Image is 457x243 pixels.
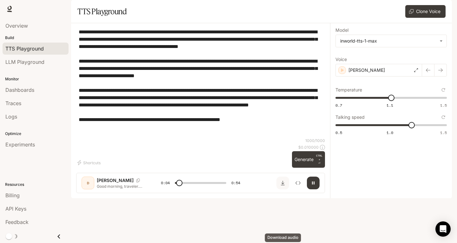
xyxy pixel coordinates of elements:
p: Model [335,28,348,32]
p: [PERSON_NAME] [348,67,385,73]
div: Open Intercom Messenger [435,221,451,237]
button: Inspect [292,177,304,189]
span: 0:04 [161,180,170,186]
div: D [83,178,93,188]
button: Shortcuts [76,158,103,168]
span: 1.1 [387,103,393,108]
p: [PERSON_NAME] [97,177,134,184]
button: Reset to default [440,86,447,93]
div: inworld-tts-1-max [340,38,436,44]
div: inworld-tts-1-max [336,35,447,47]
span: 1.5 [440,130,447,135]
p: CTRL + [316,154,322,161]
span: 0.7 [335,103,342,108]
p: Good morning, traveler. The sun has barely risen, and yet the air already hums with the promise o... [97,184,146,189]
button: Clone Voice [405,5,446,18]
span: 0:54 [231,180,240,186]
span: 0.5 [335,130,342,135]
span: 1.0 [387,130,393,135]
button: GenerateCTRL +⏎ [292,151,325,168]
h1: TTS Playground [77,5,127,18]
p: ⏎ [316,154,322,165]
p: Voice [335,57,347,62]
div: Download audio [265,233,301,242]
button: Copy Voice ID [134,179,142,182]
p: Talking speed [335,115,365,119]
span: 1.5 [440,103,447,108]
button: Download audio [276,177,289,189]
p: Temperature [335,88,362,92]
button: Reset to default [440,114,447,121]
